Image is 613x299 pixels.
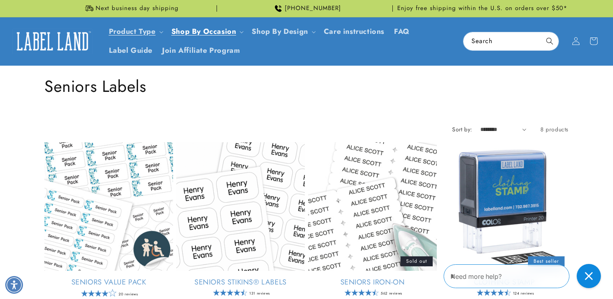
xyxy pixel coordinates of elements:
[308,278,437,287] a: Seniors Iron-On
[452,125,472,133] label: Sort by:
[285,4,341,12] span: [PHONE_NUMBER]
[319,22,389,41] a: Care instructions
[44,76,569,97] h1: Seniors Labels
[104,22,167,41] summary: Product Type
[444,261,605,291] iframe: Gorgias Floating Chat
[5,276,23,294] div: Accessibility Menu
[9,26,96,57] a: Label Land
[324,27,384,36] span: Care instructions
[171,27,236,36] span: Shop By Occasion
[247,22,319,41] summary: Shop By Design
[440,278,569,287] a: Clothing Stamp
[109,26,156,37] a: Product Type
[12,29,93,54] img: Label Land
[394,27,410,36] span: FAQ
[96,4,179,12] span: Next business day shipping
[104,41,158,60] a: Label Guide
[389,22,415,41] a: FAQ
[176,278,305,287] a: Seniors Stikins® Labels
[157,41,245,60] a: Join Affiliate Program
[162,46,240,55] span: Join Affiliate Program
[397,4,567,12] span: Enjoy free shipping within the U.S. on orders over $50*
[109,46,153,55] span: Label Guide
[252,26,308,37] a: Shop By Design
[541,32,559,50] button: Search
[167,22,247,41] summary: Shop By Occasion
[540,125,569,133] span: 8 products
